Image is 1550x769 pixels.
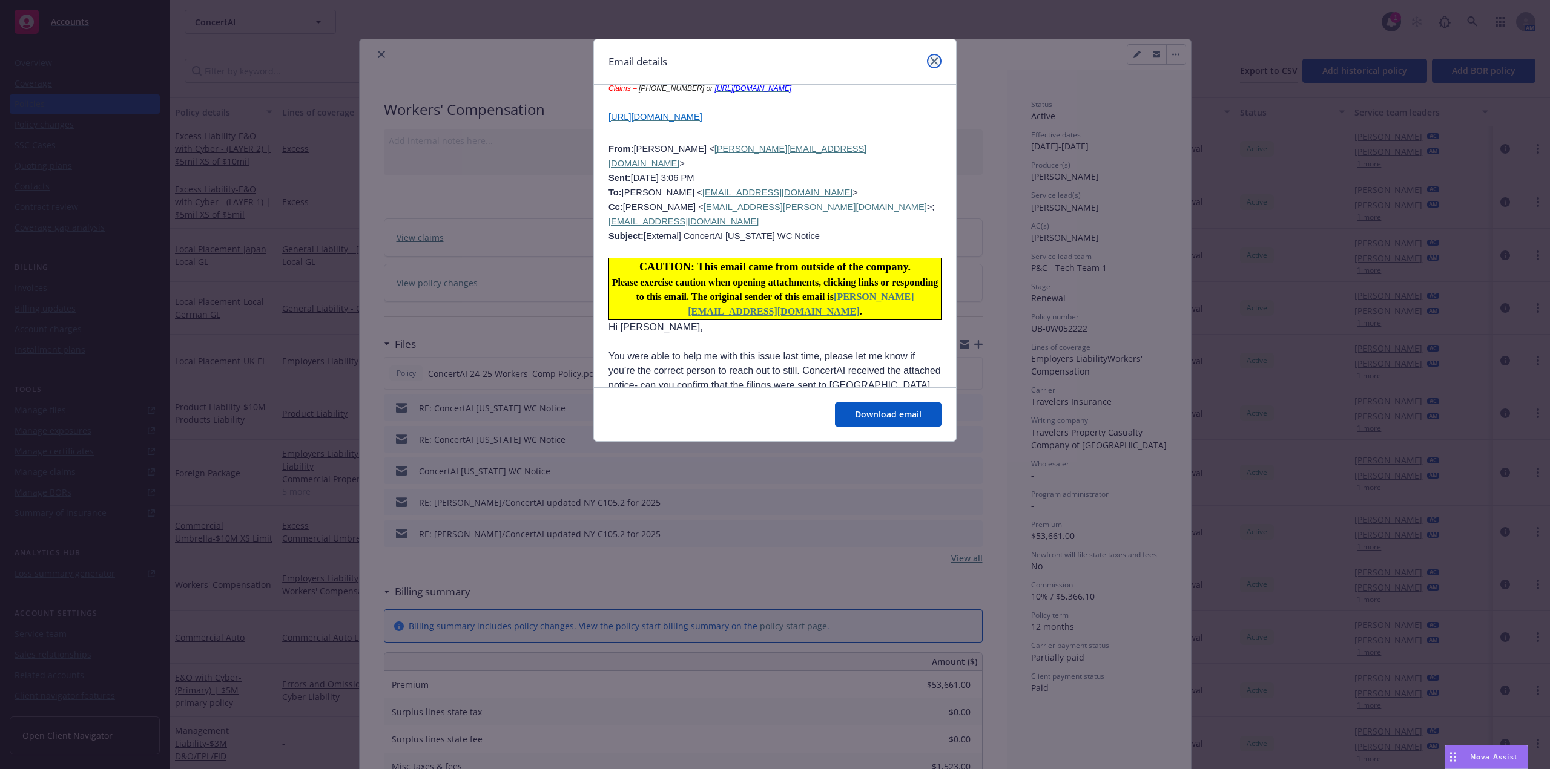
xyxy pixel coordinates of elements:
[608,351,941,419] span: You were able to help me with this issue last time, please let me know if you’re the correct pers...
[835,402,942,427] button: Download email
[1470,751,1518,762] span: Nova Assist
[1445,745,1460,768] div: Drag to move
[1445,745,1528,769] button: Nova Assist
[855,408,922,420] span: Download email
